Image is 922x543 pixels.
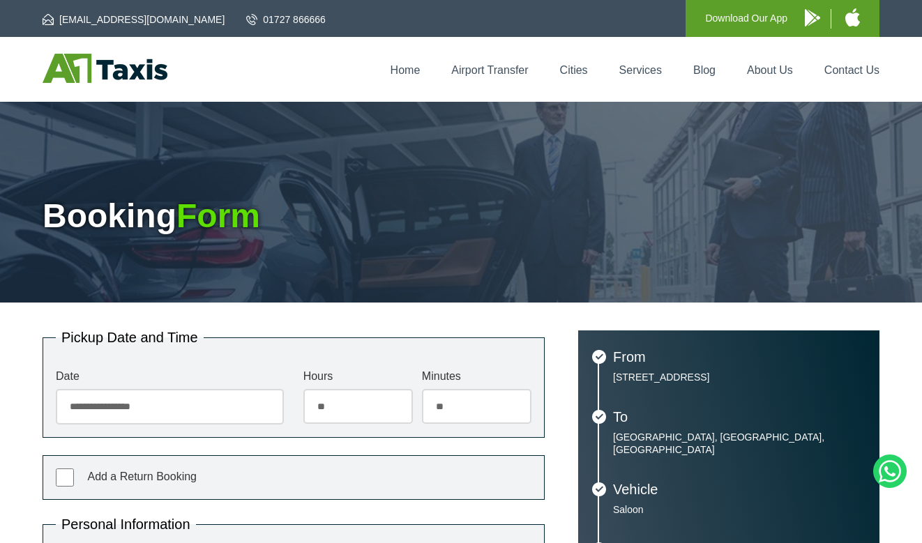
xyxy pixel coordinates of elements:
[613,371,866,383] p: [STREET_ADDRESS]
[391,64,421,76] a: Home
[176,197,260,234] span: Form
[705,10,787,27] p: Download Our App
[747,64,793,76] a: About Us
[56,371,284,382] label: Date
[422,371,531,382] label: Minutes
[43,199,879,233] h1: Booking
[613,482,866,496] h3: Vehicle
[246,13,326,26] a: 01727 866666
[560,64,588,76] a: Cities
[87,471,197,482] span: Add a Return Booking
[805,9,820,26] img: A1 Taxis Android App
[303,371,413,382] label: Hours
[56,468,74,487] input: Add a Return Booking
[613,410,866,424] h3: To
[43,54,167,83] img: A1 Taxis St Albans LTD
[613,350,866,364] h3: From
[824,64,879,76] a: Contact Us
[613,431,866,456] p: [GEOGRAPHIC_DATA], [GEOGRAPHIC_DATA], [GEOGRAPHIC_DATA]
[613,503,866,516] p: Saloon
[451,64,528,76] a: Airport Transfer
[845,8,860,26] img: A1 Taxis iPhone App
[619,64,662,76] a: Services
[56,330,204,344] legend: Pickup Date and Time
[56,517,196,531] legend: Personal Information
[693,64,716,76] a: Blog
[43,13,225,26] a: [EMAIL_ADDRESS][DOMAIN_NAME]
